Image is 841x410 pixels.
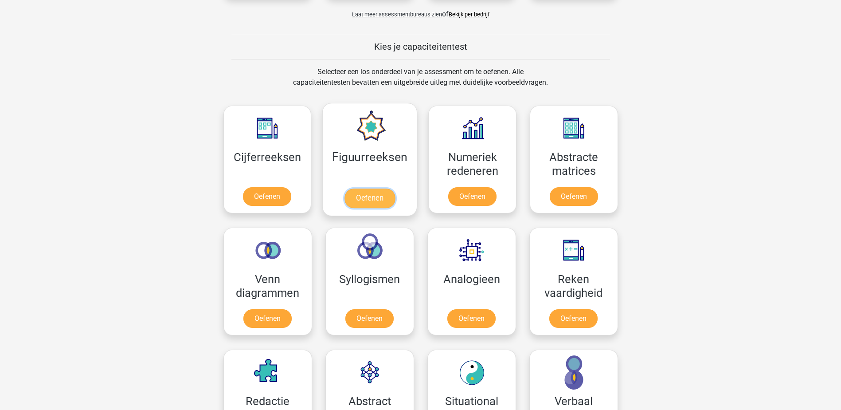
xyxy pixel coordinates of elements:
[550,187,598,206] a: Oefenen
[447,309,496,328] a: Oefenen
[448,187,497,206] a: Oefenen
[217,2,625,20] div: of
[243,309,292,328] a: Oefenen
[549,309,598,328] a: Oefenen
[285,67,556,99] div: Selecteer een los onderdeel van je assessment om te oefenen. Alle capaciteitentesten bevatten een...
[243,187,291,206] a: Oefenen
[344,189,395,208] a: Oefenen
[345,309,394,328] a: Oefenen
[449,11,489,18] a: Bekijk per bedrijf
[352,11,442,18] span: Laat meer assessmentbureaus zien
[231,41,610,52] h5: Kies je capaciteitentest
